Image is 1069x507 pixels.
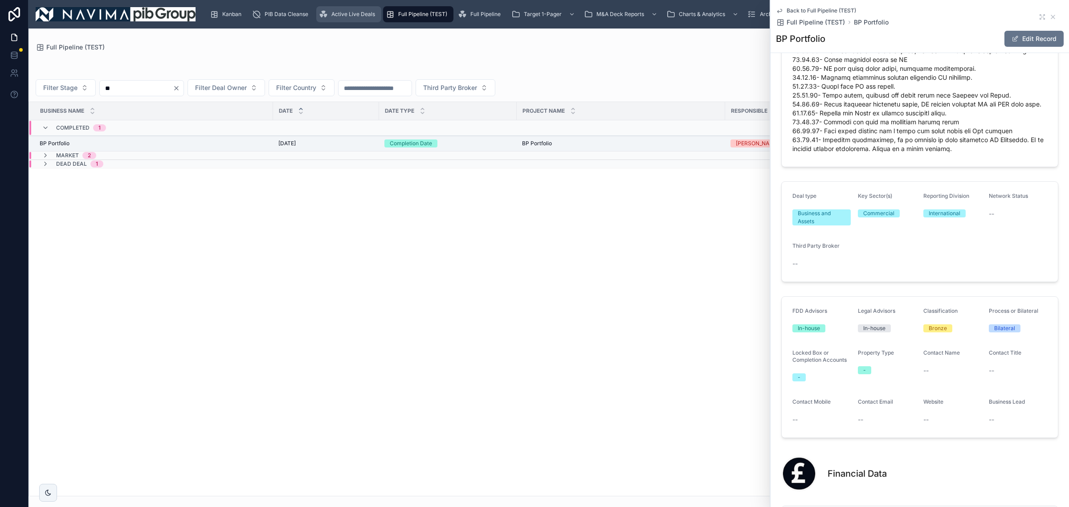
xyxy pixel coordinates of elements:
span: Contact Mobile [792,398,831,405]
span: Contact Title [989,349,1021,356]
a: [PERSON_NAME] [730,139,877,147]
div: scrollable content [203,4,1033,24]
div: In-house [863,324,885,332]
a: Kanban [207,6,248,22]
a: PIB Data Cleanse [249,6,314,22]
span: Property Type [858,349,894,356]
a: Charts & Analytics [664,6,743,22]
h1: BP Portfolio [776,33,825,45]
div: 1 [96,160,98,168]
span: Filter Deal Owner [195,83,247,92]
a: Full Pipeline (TEST) [776,18,845,27]
a: Completion Date [384,139,511,147]
span: -- [858,415,863,424]
div: Bronze [929,324,947,332]
div: Commercial [863,209,894,217]
span: FDD Advisors [792,307,827,314]
span: Contact Name [923,349,960,356]
button: Select Button [416,79,495,96]
span: -- [989,366,994,375]
span: Network Status [989,192,1028,199]
span: Business Name [40,107,84,114]
div: Completion Date [390,139,432,147]
div: Business and Assets [798,209,845,225]
a: M&A Deck Reports [581,6,662,22]
span: Responsible [731,107,767,114]
button: Edit Record [1004,31,1064,47]
a: Full Pipeline (TEST) [383,6,453,22]
span: PIB Data Cleanse [265,11,308,18]
span: Target 1-Pager [524,11,562,18]
span: Deal type [792,192,816,199]
span: Market [56,152,79,159]
button: Clear [173,85,184,92]
span: -- [792,259,798,268]
img: App logo [36,7,196,21]
span: -- [792,415,798,424]
span: Classification [923,307,958,314]
div: - [798,373,800,381]
a: Full Pipeline [455,6,507,22]
div: 2 [88,152,91,159]
div: - [863,366,866,374]
a: [DATE] [278,140,374,147]
button: Select Button [188,79,265,96]
span: Full Pipeline (TEST) [398,11,447,18]
span: Contact Email [858,398,893,405]
span: Kanban [222,11,241,18]
button: Select Button [269,79,335,96]
span: Reporting Division [923,192,969,199]
div: In-house [798,324,820,332]
span: Dead Deal [56,160,87,168]
span: -- [923,366,929,375]
a: BP Portfolio [40,140,268,147]
span: Third Party Broker [792,242,840,249]
span: M&A Deck Reports [596,11,644,18]
div: [PERSON_NAME] [736,139,779,147]
span: Business Lead [989,398,1025,405]
span: Full Pipeline (TEST) [46,43,105,52]
span: Charts & Analytics [679,11,725,18]
span: -- [989,209,994,218]
h1: Financial Data [828,467,887,480]
span: Legal Advisors [858,307,895,314]
a: Archived Deals [745,6,804,22]
span: Active Live Deals [331,11,375,18]
span: Completed [56,124,90,131]
span: BP Portfolio [40,140,69,147]
span: Project Name [522,107,565,114]
span: Filter Stage [43,83,78,92]
a: Active Live Deals [316,6,381,22]
span: Date Type [385,107,414,114]
span: Website [923,398,943,405]
button: Select Button [36,79,96,96]
span: Third Party Broker [423,83,477,92]
div: 1 [98,124,101,131]
div: International [929,209,960,217]
span: -- [989,415,994,424]
a: Full Pipeline (TEST) [36,43,105,52]
span: Filter Country [276,83,316,92]
span: Full Pipeline [470,11,501,18]
a: BP Portfolio [854,18,889,27]
span: Process or Bilateral [989,307,1038,314]
span: Full Pipeline (TEST) [787,18,845,27]
span: Archived Deals [760,11,798,18]
span: -- [923,415,929,424]
span: BP Portfolio [522,140,552,147]
span: [DATE] [278,140,296,147]
a: BP Portfolio [522,140,720,147]
span: Back to Full Pipeline (TEST) [787,7,856,14]
span: Locked Box or Completion Accounts [792,349,847,363]
a: Back to Full Pipeline (TEST) [776,7,856,14]
div: Bilateral [994,324,1015,332]
span: Key Sector(s) [858,192,892,199]
a: Target 1-Pager [509,6,579,22]
span: Date [279,107,293,114]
